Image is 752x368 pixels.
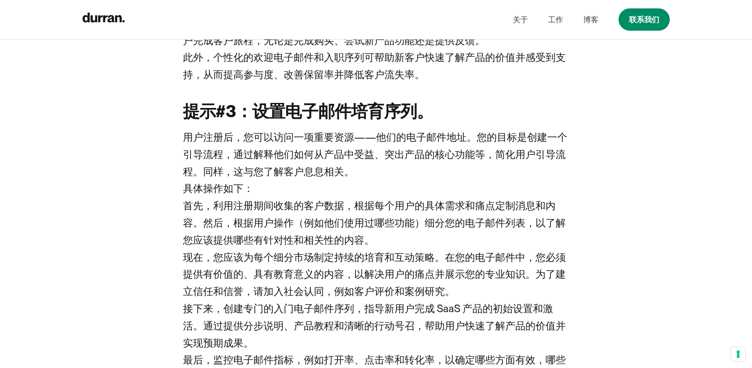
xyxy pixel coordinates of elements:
font: 现在，您应该为每个细分市场制定持续的培育和互动策略。在您的电子邮件中，您必须提供有价值的、具有教育意义的内容，以解决用户的痛点并展示您的专业知识。为了建立信任和信誉，请加入社会认同，例如客户评价... [183,251,566,298]
a: 联系我们 [619,8,670,31]
font: 联系我们 [629,15,659,24]
font: 用户注册后，您可以访问一项重要资源——他们的电子邮件地址。您的目标是创建一个引导流程，通过解释他们如何从产品中受益、突出产品的核心功能等，简化用户引导流程。同样，这与您了解客户息息相关。 [183,131,567,178]
font: 接下来，创建专门的入门电子邮件序列，指导新用户完成 SaaS 产品的初始设置和激活。通过提供分步说明、产品教程和清晰的行动号召，帮助用户快速了解产品的价值并实现预期成果。 [183,302,566,349]
font: 关于 [513,15,528,24]
font: 具体操作如下： [183,182,253,195]
a: 工作 [548,12,563,28]
button: 您对跟踪技术的同意偏好 [731,347,745,361]
font: 工作 [548,15,563,24]
font: 此外，个性化的欢迎电子邮件和入职序列可帮助新客户快速了解产品的价值并感受到支持，从而提高参与度、改善保留率并降低客户流失率。 [183,51,566,81]
font: 提示#3：设置电子邮件培育序列。 [183,101,433,121]
a: 家 [82,11,125,28]
a: 关于 [513,12,528,28]
font: 博客 [583,15,598,24]
a: 博客 [583,12,598,28]
font: 个性化培育电子邮件背后的原理是，它们通过轻轻地推动用户采取下一步行动来引导客户完成客户旅程，无论是完成购买、尝试新产品功能还是提供反馈。 [183,17,566,47]
font: 首先，利用注册期间收集的客户数据，根据每个用户的具体需求和痛点定制消息和内容。然后，根据用户操作（例如他们使用过哪些功能）细分您的电子邮件列表，以了解您应该提供哪些有针对性和相关性的内容。 [183,200,566,246]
